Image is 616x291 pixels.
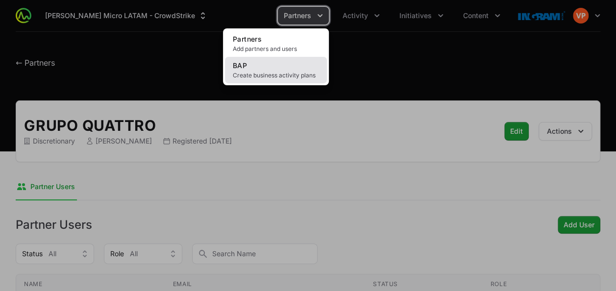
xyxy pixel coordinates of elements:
[233,72,319,79] span: Create business activity plans
[233,45,319,53] span: Add partners and users
[233,61,247,70] span: BAP
[225,57,327,83] a: BAPCreate business activity plans
[31,7,506,24] div: Main navigation
[278,7,329,24] div: Partners menu
[233,35,262,43] span: Partners
[225,30,327,57] a: PartnersAdd partners and users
